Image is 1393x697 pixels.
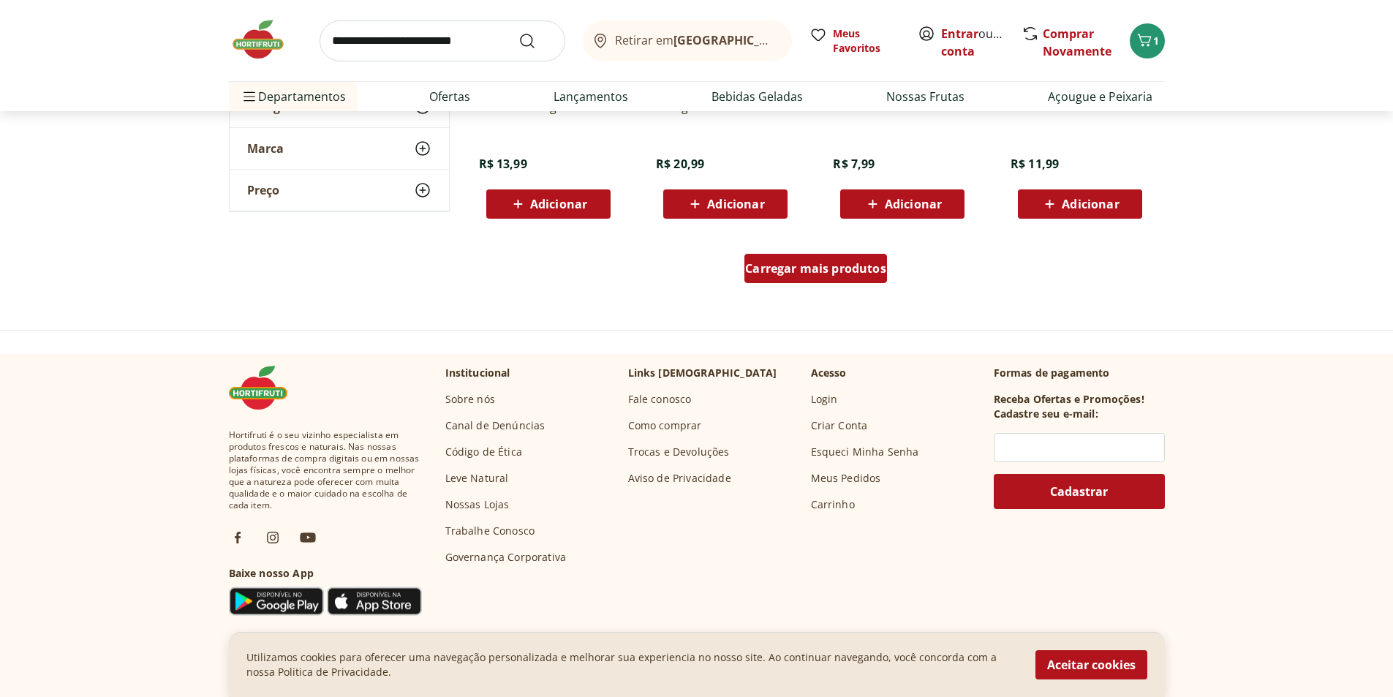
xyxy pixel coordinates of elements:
[445,392,495,407] a: Sobre nós
[1018,189,1142,219] button: Adicionar
[1130,23,1165,59] button: Carrinho
[941,25,1006,60] span: ou
[583,20,792,61] button: Retirar em[GEOGRAPHIC_DATA]/[GEOGRAPHIC_DATA]
[1062,198,1119,210] span: Adicionar
[811,497,855,512] a: Carrinho
[886,88,964,105] a: Nossas Frutas
[994,407,1098,421] h3: Cadastre seu e-mail:
[486,189,611,219] button: Adicionar
[445,366,510,380] p: Institucional
[745,263,886,274] span: Carregar mais produtos
[809,26,900,56] a: Meus Favoritos
[744,254,887,289] a: Carregar mais produtos
[554,88,628,105] a: Lançamentos
[445,497,510,512] a: Nossas Lojas
[994,366,1165,380] p: Formas de pagamento
[229,429,422,511] span: Hortifruti é o seu vizinho especialista em produtos frescos e naturais. Nas nossas plataformas de...
[264,529,282,546] img: ig
[628,392,692,407] a: Fale conosco
[994,474,1165,509] button: Cadastrar
[445,550,567,565] a: Governança Corporativa
[811,366,847,380] p: Acesso
[615,34,777,47] span: Retirar em
[711,88,803,105] a: Bebidas Geladas
[628,366,777,380] p: Links [DEMOGRAPHIC_DATA]
[994,392,1144,407] h3: Receba Ofertas e Promoções!
[229,366,302,410] img: Hortifruti
[445,524,535,538] a: Trabalhe Conosco
[941,26,978,42] a: Entrar
[229,529,246,546] img: fb
[299,529,317,546] img: ytb
[833,156,875,172] span: R$ 7,99
[1050,486,1108,497] span: Cadastrar
[229,587,324,616] img: Google Play Icon
[1011,156,1059,172] span: R$ 11,99
[811,418,868,433] a: Criar Conta
[445,418,546,433] a: Canal de Denúncias
[628,418,702,433] a: Como comprar
[628,471,731,486] a: Aviso de Privacidade
[445,471,509,486] a: Leve Natural
[833,26,900,56] span: Meus Favoritos
[941,26,1022,59] a: Criar conta
[707,198,764,210] span: Adicionar
[811,392,838,407] a: Login
[811,445,919,459] a: Esqueci Minha Senha
[628,445,730,459] a: Trocas e Devoluções
[241,79,346,114] span: Departamentos
[246,650,1018,679] p: Utilizamos cookies para oferecer uma navegação personalizada e melhorar sua experiencia no nosso ...
[1153,34,1159,48] span: 1
[518,32,554,50] button: Submit Search
[445,445,522,459] a: Código de Ética
[1048,88,1152,105] a: Açougue e Peixaria
[230,170,449,211] button: Preço
[1035,650,1147,679] button: Aceitar cookies
[247,141,284,156] span: Marca
[320,20,565,61] input: search
[530,198,587,210] span: Adicionar
[230,128,449,169] button: Marca
[429,88,470,105] a: Ofertas
[327,587,422,616] img: App Store Icon
[1043,26,1111,59] a: Comprar Novamente
[247,183,279,197] span: Preço
[229,18,302,61] img: Hortifruti
[673,32,920,48] b: [GEOGRAPHIC_DATA]/[GEOGRAPHIC_DATA]
[885,198,942,210] span: Adicionar
[663,189,788,219] button: Adicionar
[811,471,881,486] a: Meus Pedidos
[229,566,422,581] h3: Baixe nosso App
[241,79,258,114] button: Menu
[479,156,527,172] span: R$ 13,99
[656,156,704,172] span: R$ 20,99
[840,189,964,219] button: Adicionar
